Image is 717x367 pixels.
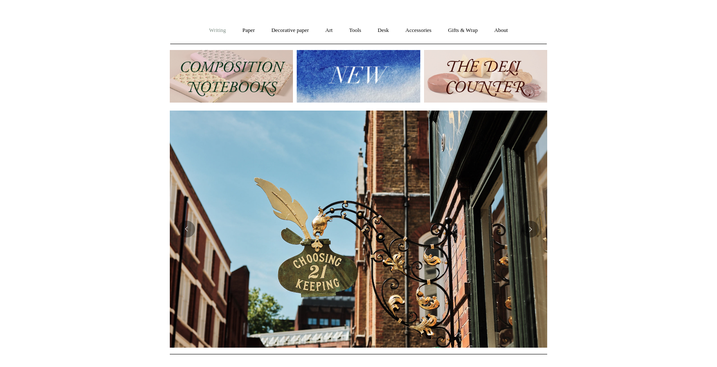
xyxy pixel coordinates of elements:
button: Previous [178,221,195,238]
button: Page 3 [367,346,375,348]
img: Copyright Choosing Keeping 20190711 LS Homepage 7.jpg__PID:4c49fdcc-9d5f-40e8-9753-f5038b35abb7 [170,111,547,348]
a: Gifts & Wrap [440,19,485,42]
img: 202302 Composition ledgers.jpg__PID:69722ee6-fa44-49dd-a067-31375e5d54ec [170,50,293,103]
img: The Deli Counter [424,50,547,103]
a: Desk [370,19,397,42]
button: Page 2 [354,346,363,348]
a: Tools [342,19,369,42]
img: New.jpg__PID:f73bdf93-380a-4a35-bcfe-7823039498e1 [297,50,420,103]
a: Paper [235,19,263,42]
a: Art [318,19,340,42]
a: Accessories [398,19,439,42]
button: Next [522,221,539,238]
a: Writing [202,19,234,42]
a: Decorative paper [264,19,316,42]
a: About [487,19,516,42]
button: Page 1 [342,346,350,348]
